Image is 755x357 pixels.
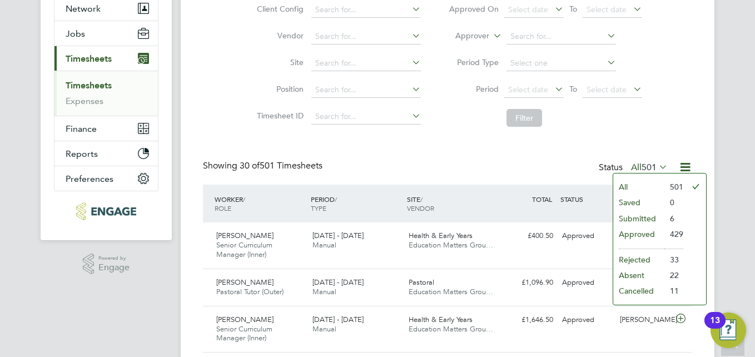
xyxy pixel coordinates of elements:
span: Finance [66,123,97,134]
span: Preferences [66,173,113,184]
span: Manual [312,324,336,334]
span: [DATE] - [DATE] [312,231,364,240]
label: Client Config [254,4,304,14]
label: Approver [439,31,489,42]
li: All [613,179,664,195]
span: 501 Timesheets [240,160,322,171]
span: [DATE] - [DATE] [312,277,364,287]
span: VENDOR [407,204,434,212]
div: STATUS [558,189,615,209]
input: Search for... [311,29,421,44]
li: 6 [664,211,683,226]
div: Timesheets [54,71,158,116]
span: Manual [312,240,336,250]
span: Select date [587,85,627,95]
span: Timesheets [66,53,112,64]
span: Education Matters Grou… [409,287,493,296]
div: £1,646.50 [500,311,558,329]
li: 11 [664,283,683,299]
li: Approved [613,226,664,242]
span: / [243,195,245,204]
li: 33 [664,252,683,267]
span: To [566,2,580,16]
div: £400.50 [500,227,558,245]
input: Search for... [311,82,421,98]
span: Education Matters Grou… [409,240,493,250]
span: Manual [312,287,336,296]
label: Approved On [449,4,499,14]
span: Senior Curriculum Manager (Inner) [216,324,272,343]
span: 30 of [240,160,260,171]
span: TOTAL [532,195,552,204]
input: Select one [506,56,616,71]
div: SITE [404,189,500,218]
label: Position [254,84,304,94]
li: 0 [664,195,683,210]
div: WORKER [212,189,308,218]
button: Timesheets [54,46,158,71]
div: Approved [558,227,615,245]
a: Expenses [66,96,103,106]
span: Network [66,3,101,14]
span: / [335,195,337,204]
div: 13 [710,320,720,335]
label: Site [254,57,304,67]
span: [PERSON_NAME] [216,231,274,240]
span: 501 [642,162,657,173]
span: Health & Early Years [409,231,473,240]
li: Cancelled [613,283,664,299]
input: Search for... [311,109,421,125]
a: Powered byEngage [83,254,130,275]
span: Engage [98,263,130,272]
div: £1,096.90 [500,274,558,292]
li: Absent [613,267,664,283]
button: Filter [506,109,542,127]
label: Timesheet ID [254,111,304,121]
button: Reports [54,141,158,166]
span: Jobs [66,28,85,39]
a: Timesheets [66,80,112,91]
li: Rejected [613,252,664,267]
img: educationmattersgroup-logo-retina.png [76,202,136,220]
a: Go to home page [54,202,158,220]
span: To [566,82,580,96]
span: Reports [66,148,98,159]
label: Vendor [254,31,304,41]
label: Period Type [449,57,499,67]
span: Pastoral [409,277,434,287]
span: [PERSON_NAME] [216,315,274,324]
div: Showing [203,160,325,172]
span: Powered by [98,254,130,263]
div: Approved [558,274,615,292]
input: Search for... [506,29,616,44]
span: / [420,195,423,204]
label: Period [449,84,499,94]
button: Jobs [54,21,158,46]
span: TYPE [311,204,326,212]
span: [PERSON_NAME] [216,277,274,287]
li: 429 [664,226,683,242]
span: Select date [508,85,548,95]
div: Status [599,160,670,176]
li: 501 [664,179,683,195]
span: Select date [508,4,548,14]
button: Preferences [54,166,158,191]
div: [PERSON_NAME] [615,311,673,329]
span: Senior Curriculum Manager (Inner) [216,240,272,259]
label: All [631,162,668,173]
div: PERIOD [308,189,404,218]
span: Pastoral Tutor (Outer) [216,287,284,296]
span: Select date [587,4,627,14]
button: Finance [54,116,158,141]
div: Approved [558,311,615,329]
li: Submitted [613,211,664,226]
input: Search for... [311,56,421,71]
li: Saved [613,195,664,210]
span: Education Matters Grou… [409,324,493,334]
span: ROLE [215,204,231,212]
button: Open Resource Center, 13 new notifications [711,313,746,348]
span: Health & Early Years [409,315,473,324]
li: 22 [664,267,683,283]
span: [DATE] - [DATE] [312,315,364,324]
input: Search for... [311,2,421,18]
